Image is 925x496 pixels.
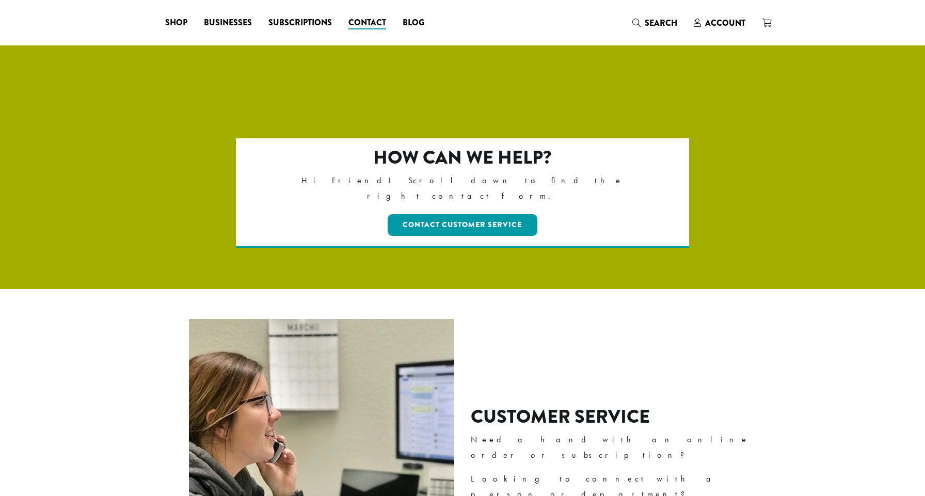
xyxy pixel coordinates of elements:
[645,17,677,29] span: Search
[157,14,196,31] a: Shop
[165,17,187,29] span: Shop
[281,147,645,169] h2: How can we help?
[685,14,754,31] a: Account
[196,14,260,31] a: Businesses
[260,14,340,31] a: Subscriptions
[268,17,332,29] span: Subscriptions
[624,14,685,31] a: Search
[348,17,386,29] span: Contact
[281,173,645,204] p: Hi Friend! Scroll down to find the right contact form.
[204,17,252,29] span: Businesses
[340,14,394,31] a: Contact
[403,17,424,29] span: Blog
[471,432,764,463] p: Need a hand with an online order or subscription?
[705,17,745,29] span: Account
[394,14,433,31] a: Blog
[388,214,538,236] a: Contact Customer Service
[471,406,764,428] h2: Customer Service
